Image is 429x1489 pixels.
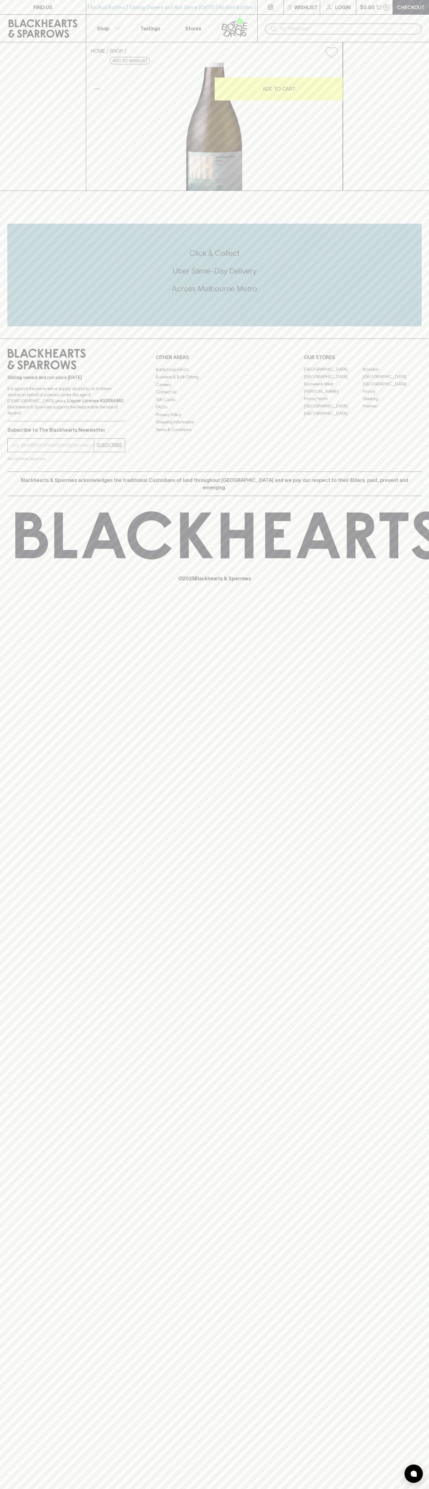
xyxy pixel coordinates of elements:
[7,266,422,276] h5: Uber Same-Day Delivery
[185,25,201,32] p: Stores
[363,395,422,403] a: Geelong
[140,25,160,32] p: Tastings
[304,388,363,395] a: [PERSON_NAME]
[262,85,295,93] p: ADD TO CART
[12,440,94,450] input: e.g. jane@blackheartsandsparrows.com.au
[110,57,150,64] button: Add to wishlist
[7,385,125,416] p: It is against the law to sell or supply alcohol to, or to obtain alcohol on behalf of a person un...
[156,396,274,403] a: Gift Cards
[304,354,422,361] p: OUR STORES
[304,403,363,410] a: [GEOGRAPHIC_DATA]
[33,4,52,11] p: FIND US
[172,15,215,42] a: Stores
[156,426,274,433] a: Terms & Conditions
[156,419,274,426] a: Shipping Information
[91,48,105,54] a: HOME
[67,398,124,403] strong: Liquor License #32064953
[304,381,363,388] a: Brunswick West
[385,6,387,9] p: 0
[86,63,343,191] img: 40104.png
[363,366,422,373] a: Braddon
[7,224,422,326] div: Call to action block
[363,403,422,410] a: Prahran
[156,381,274,388] a: Careers
[7,284,422,294] h5: Across Melbourne Metro
[97,441,122,449] p: SUBSCRIBE
[363,381,422,388] a: [GEOGRAPHIC_DATA]
[7,374,125,381] p: Sibling owned and run since [DATE]
[86,15,129,42] button: Shop
[323,45,340,60] button: Add to wishlist
[94,439,125,452] button: SUBSCRIBE
[7,248,422,258] h5: Click & Collect
[360,4,375,11] p: $0.00
[304,373,363,381] a: [GEOGRAPHIC_DATA]
[411,1471,417,1477] img: bubble-icon
[335,4,350,11] p: Login
[304,410,363,417] a: [GEOGRAPHIC_DATA]
[363,373,422,381] a: [GEOGRAPHIC_DATA]
[12,476,417,491] p: Blackhearts & Sparrows acknowledges the traditional Custodians of land throughout [GEOGRAPHIC_DAT...
[156,366,274,373] a: Bottle Drop FAQ's
[397,4,425,11] p: Checkout
[280,24,417,34] input: Try "Pinot noir"
[156,388,274,396] a: Contact Us
[156,411,274,418] a: Privacy Policy
[304,366,363,373] a: [GEOGRAPHIC_DATA]
[129,15,172,42] a: Tastings
[7,456,125,462] p: We will never spam you
[215,78,343,100] button: ADD TO CART
[7,426,125,434] p: Subscribe to The Blackhearts Newsletter
[156,354,274,361] p: OTHER AREAS
[304,395,363,403] a: Fitzroy North
[110,48,123,54] a: SHOP
[363,388,422,395] a: Fitzroy
[97,25,109,32] p: Shop
[156,373,274,381] a: Business & Bulk Gifting
[156,404,274,411] a: FAQ's
[294,4,318,11] p: Wishlist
